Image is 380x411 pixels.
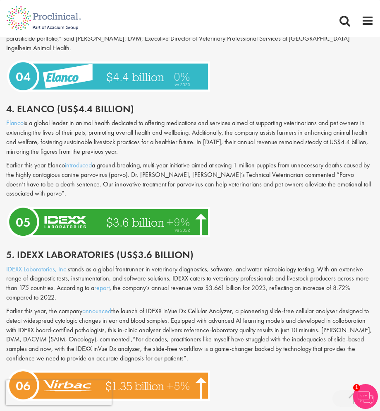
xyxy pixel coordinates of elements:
[6,104,374,114] h2: 4. Elanco (US$4.4 billion)
[6,265,68,273] a: IDEXX Laboratories, Inc.
[94,283,110,292] a: report
[353,384,378,409] img: Chatbot
[6,249,374,260] h2: 5. Idexx Laboratories (US$3.6 billion)
[6,380,112,405] iframe: reCAPTCHA
[6,161,374,198] p: Earlier this year Elanco a ground-breaking, multi-year initiative aimed at saving 1 million puppi...
[6,118,24,127] a: Elanco
[353,384,360,391] span: 1
[65,161,92,169] a: introduced
[82,307,111,315] a: announced
[6,307,374,363] p: Earlier this year, the company the launch of IDEXX inVue Dx Cellular Analyzer, a pioneering slide...
[6,265,374,302] p: stands as a global frontrunner in veterinary diagnostics, software, and water microbiology testin...
[6,118,374,156] p: is a global leader in animal health dedicated to offering medications and services aimed at suppo...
